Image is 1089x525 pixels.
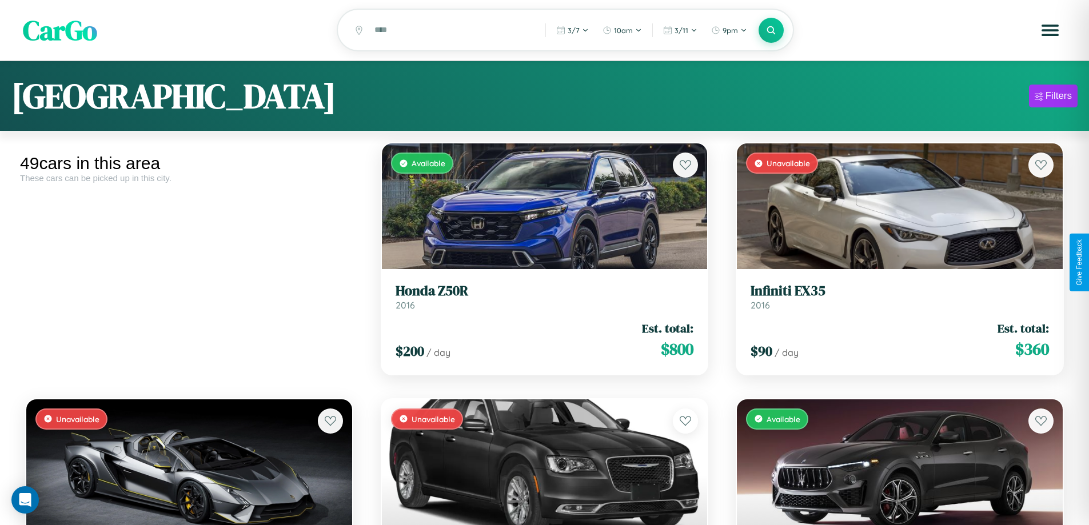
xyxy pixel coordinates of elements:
[11,73,336,119] h1: [GEOGRAPHIC_DATA]
[426,347,450,358] span: / day
[396,299,415,311] span: 2016
[751,299,770,311] span: 2016
[657,21,703,39] button: 3/11
[642,320,693,336] span: Est. total:
[1046,90,1072,102] div: Filters
[11,486,39,514] div: Open Intercom Messenger
[998,320,1049,336] span: Est. total:
[1075,239,1083,286] div: Give Feedback
[675,26,688,35] span: 3 / 11
[23,11,97,49] span: CarGo
[412,158,445,168] span: Available
[551,21,595,39] button: 3/7
[661,338,693,360] span: $ 800
[568,26,580,35] span: 3 / 7
[751,342,772,360] span: $ 90
[767,414,800,424] span: Available
[597,21,648,39] button: 10am
[775,347,799,358] span: / day
[20,173,358,183] div: These cars can be picked up in this city.
[1034,14,1066,46] button: Open menu
[614,26,633,35] span: 10am
[396,342,424,360] span: $ 200
[751,283,1049,311] a: Infiniti EX352016
[412,414,455,424] span: Unavailable
[20,154,358,173] div: 49 cars in this area
[1029,85,1078,107] button: Filters
[723,26,738,35] span: 9pm
[705,21,753,39] button: 9pm
[396,283,694,299] h3: Honda Z50R
[1015,338,1049,360] span: $ 360
[396,283,694,311] a: Honda Z50R2016
[751,283,1049,299] h3: Infiniti EX35
[767,158,810,168] span: Unavailable
[56,414,99,424] span: Unavailable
